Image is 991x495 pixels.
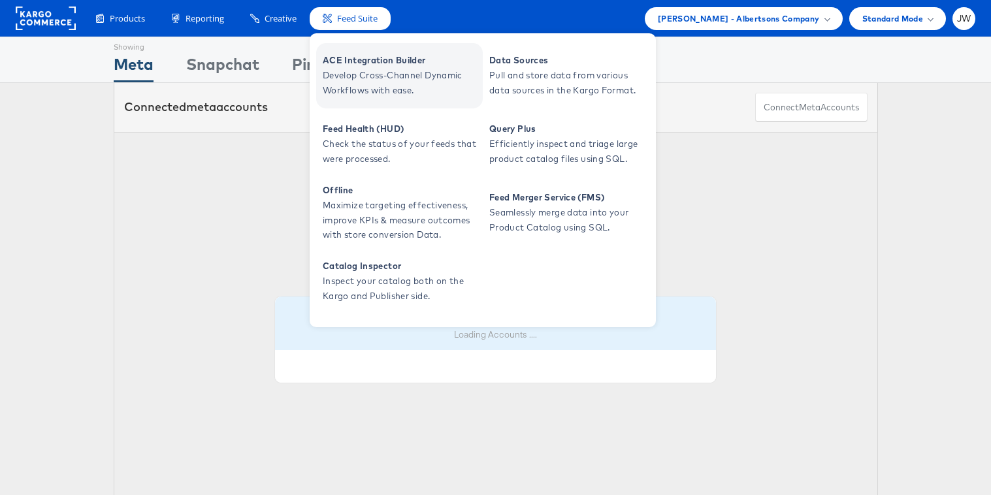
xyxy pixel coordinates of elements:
span: Pull and store data from various data sources in the Kargo Format. [489,68,646,98]
div: Showing [114,37,154,53]
span: [PERSON_NAME] - Albertsons Company [658,12,820,25]
button: ConnectmetaAccounts [755,93,868,122]
span: Feed Suite [337,12,378,25]
span: Maximize targeting effectiveness, improve KPIs & measure outcomes with store conversion Data. [323,198,479,242]
div: Connected accounts [124,99,268,116]
span: Inspect your catalog both on the Kargo and Publisher side. [323,274,479,304]
div: Loading Accounts .... [285,328,707,341]
span: Feed Merger Service (FMS) [489,190,646,205]
span: Efficiently inspect and triage large product catalog files using SQL. [489,136,646,167]
span: Data Sources [489,53,646,68]
span: Catalog Inspector [323,259,479,274]
span: Reporting [186,12,224,25]
span: Seamlessly merge data into your Product Catalog using SQL. [489,205,646,235]
span: Offline [323,183,479,198]
span: Standard Mode [862,12,923,25]
div: Pinterest [292,53,361,82]
a: Feed Merger Service (FMS) Seamlessly merge data into your Product Catalog using SQL. [483,180,649,246]
div: Meta [114,53,154,82]
span: Creative [265,12,297,25]
span: JW [957,14,971,23]
span: Develop Cross-Channel Dynamic Workflows with ease. [323,68,479,98]
span: Check the status of your feeds that were processed. [323,136,479,167]
span: meta [799,101,820,114]
span: Query Plus [489,121,646,136]
strong: Please Wait [452,306,540,328]
a: Data Sources Pull and store data from various data sources in the Kargo Format. [483,43,649,108]
a: Offline Maximize targeting effectiveness, improve KPIs & measure outcomes with store conversion D... [316,180,483,246]
span: meta [186,99,216,114]
span: Feed Health (HUD) [323,121,479,136]
span: ACE Integration Builder [323,53,479,68]
div: Snapchat [186,53,259,82]
span: Products [110,12,145,25]
a: Feed Health (HUD) Check the status of your feeds that were processed. [316,112,483,177]
a: Catalog Inspector Inspect your catalog both on the Kargo and Publisher side. [316,249,483,314]
a: ACE Integration Builder Develop Cross-Channel Dynamic Workflows with ease. [316,43,483,108]
a: Query Plus Efficiently inspect and triage large product catalog files using SQL. [483,112,649,177]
